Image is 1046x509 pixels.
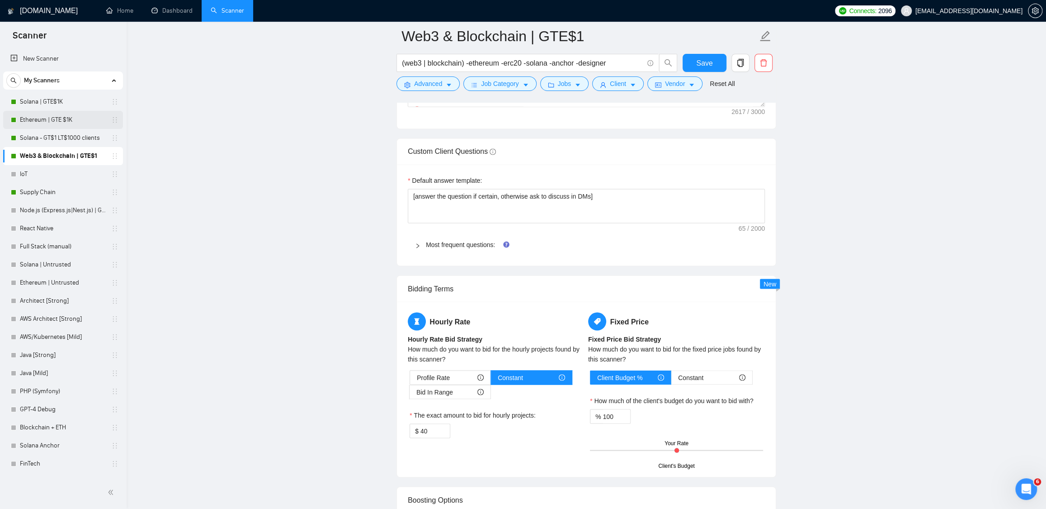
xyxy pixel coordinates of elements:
[590,395,754,405] label: How much of the client's budget do you want to bid with?
[558,79,571,89] span: Jobs
[20,183,106,201] a: Supply Chain
[477,374,484,381] span: info-circle
[111,388,118,395] span: holder
[410,410,536,420] label: The exact amount to bid for hourly projects:
[420,424,450,438] input: The exact amount to bid for hourly projects:
[610,79,626,89] span: Client
[426,241,495,248] a: Most frequent questions:
[20,382,106,400] a: PHP (Symfony)
[111,279,118,286] span: holder
[731,54,749,72] button: copy
[408,175,482,185] label: Default answer template:
[7,77,20,84] span: search
[20,400,106,419] a: GPT-4 Debug
[20,165,106,183] a: IoT
[20,219,106,238] a: React Native
[401,25,758,48] input: Scanner name...
[759,30,771,42] span: edit
[20,364,106,382] a: Java [Mild]
[20,129,106,147] a: Solana - GT$1 LT$1000 clients
[111,207,118,214] span: holder
[20,238,106,256] a: Full Stack (manual)
[597,371,642,384] span: Client Budget %
[481,79,518,89] span: Job Category
[1028,7,1042,14] span: setting
[8,4,14,19] img: logo
[408,147,496,155] span: Custom Client Questions
[111,333,118,341] span: holder
[414,79,442,89] span: Advanced
[490,148,496,155] span: info-circle
[498,371,523,384] span: Constant
[20,201,106,219] a: Node.js (Express.js|Nest.js) | GTE$1K
[696,57,712,69] span: Save
[20,292,106,310] a: Architect [Strong]
[408,276,765,301] div: Bidding Terms
[630,81,636,88] span: caret-down
[111,152,118,160] span: holder
[754,54,773,72] button: delete
[111,297,118,304] span: holder
[600,81,606,88] span: user
[658,461,694,470] div: Client's Budget
[402,57,643,69] input: Search Freelance Jobs...
[20,455,106,473] a: FinTech
[111,171,118,178] span: holder
[10,50,116,68] a: New Scanner
[111,460,118,467] span: holder
[477,389,484,395] span: info-circle
[588,312,606,330] span: tag
[664,439,688,447] div: Your Rate
[1028,4,1042,18] button: setting
[20,274,106,292] a: Ethereum | Untrusted
[665,79,685,89] span: Vendor
[647,60,653,66] span: info-circle
[111,189,118,196] span: holder
[688,81,695,88] span: caret-down
[111,134,118,142] span: holder
[471,81,477,88] span: bars
[559,374,565,381] span: info-circle
[20,93,106,111] a: Solana | GTE$1K
[6,73,21,88] button: search
[463,76,536,91] button: barsJob Categorycaret-down
[20,473,106,491] a: MVP
[417,371,450,384] span: Profile Rate
[732,59,749,67] span: copy
[24,71,60,90] span: My Scanners
[111,225,118,232] span: holder
[849,6,876,16] span: Connects:
[151,7,193,14] a: dashboardDashboard
[647,76,702,91] button: idcardVendorcaret-down
[20,346,106,364] a: Java [Strong]
[683,54,726,72] button: Save
[540,76,589,91] button: folderJobscaret-down
[659,54,677,72] button: search
[1015,478,1037,500] iframe: Intercom live chat
[111,352,118,359] span: holder
[5,29,54,48] span: Scanner
[20,419,106,437] a: Blockchain + ETH
[592,76,644,91] button: userClientcaret-down
[839,7,846,14] img: upwork-logo.png
[523,81,529,88] span: caret-down
[20,310,106,328] a: AWS Architect [Strong]
[108,488,117,497] span: double-left
[588,335,661,343] b: Fixed Price Bid Strategy
[408,344,584,364] div: How much do you want to bid for the hourly projects found by this scanner?
[20,328,106,346] a: AWS/Kubernetes [Mild]
[111,424,118,431] span: holder
[575,81,581,88] span: caret-down
[111,261,118,268] span: holder
[111,442,118,449] span: holder
[588,312,765,330] h5: Fixed Price
[755,59,772,67] span: delete
[111,116,118,124] span: holder
[878,6,892,16] span: 2096
[710,79,735,89] a: Reset All
[111,315,118,323] span: holder
[408,312,426,330] span: hourglass
[588,344,765,364] div: How much do you want to bid for the fixed price jobs found by this scanner?
[660,59,677,67] span: search
[408,234,765,255] div: Most frequent questions:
